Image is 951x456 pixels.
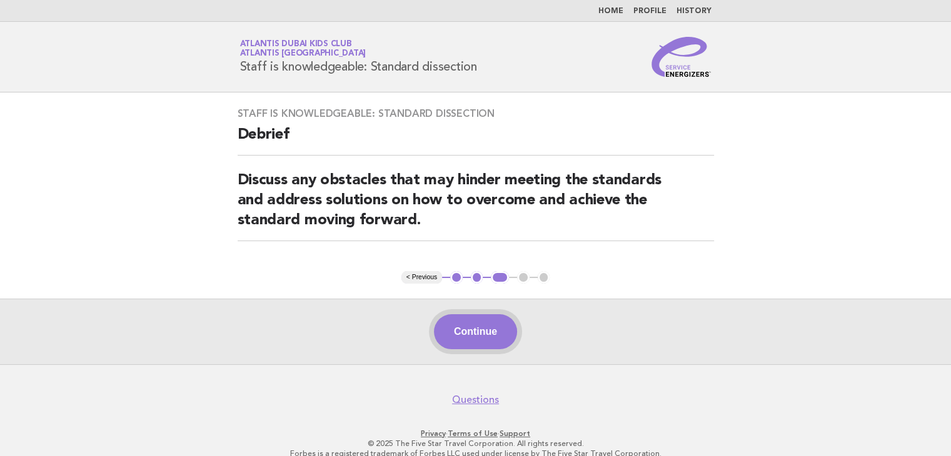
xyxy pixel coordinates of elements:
h2: Discuss any obstacles that may hinder meeting the standards and address solutions on how to overc... [238,171,714,241]
a: Questions [452,394,499,406]
a: Profile [633,7,667,15]
button: Continue [434,314,517,349]
a: Atlantis Dubai Kids ClubAtlantis [GEOGRAPHIC_DATA] [240,40,366,57]
img: Service Energizers [652,37,712,77]
a: History [677,7,712,15]
h2: Debrief [238,125,714,156]
p: © 2025 The Five Star Travel Corporation. All rights reserved. [93,439,858,449]
a: Terms of Use [448,429,498,438]
a: Privacy [421,429,446,438]
span: Atlantis [GEOGRAPHIC_DATA] [240,50,366,58]
a: Support [500,429,530,438]
button: 1 [450,271,463,284]
h3: Staff is knowledgeable: Standard dissection [238,107,714,120]
h1: Staff is knowledgeable: Standard dissection [240,41,477,73]
a: Home [598,7,623,15]
button: < Previous [401,271,442,284]
button: 2 [471,271,483,284]
p: · · [93,429,858,439]
button: 3 [491,271,509,284]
